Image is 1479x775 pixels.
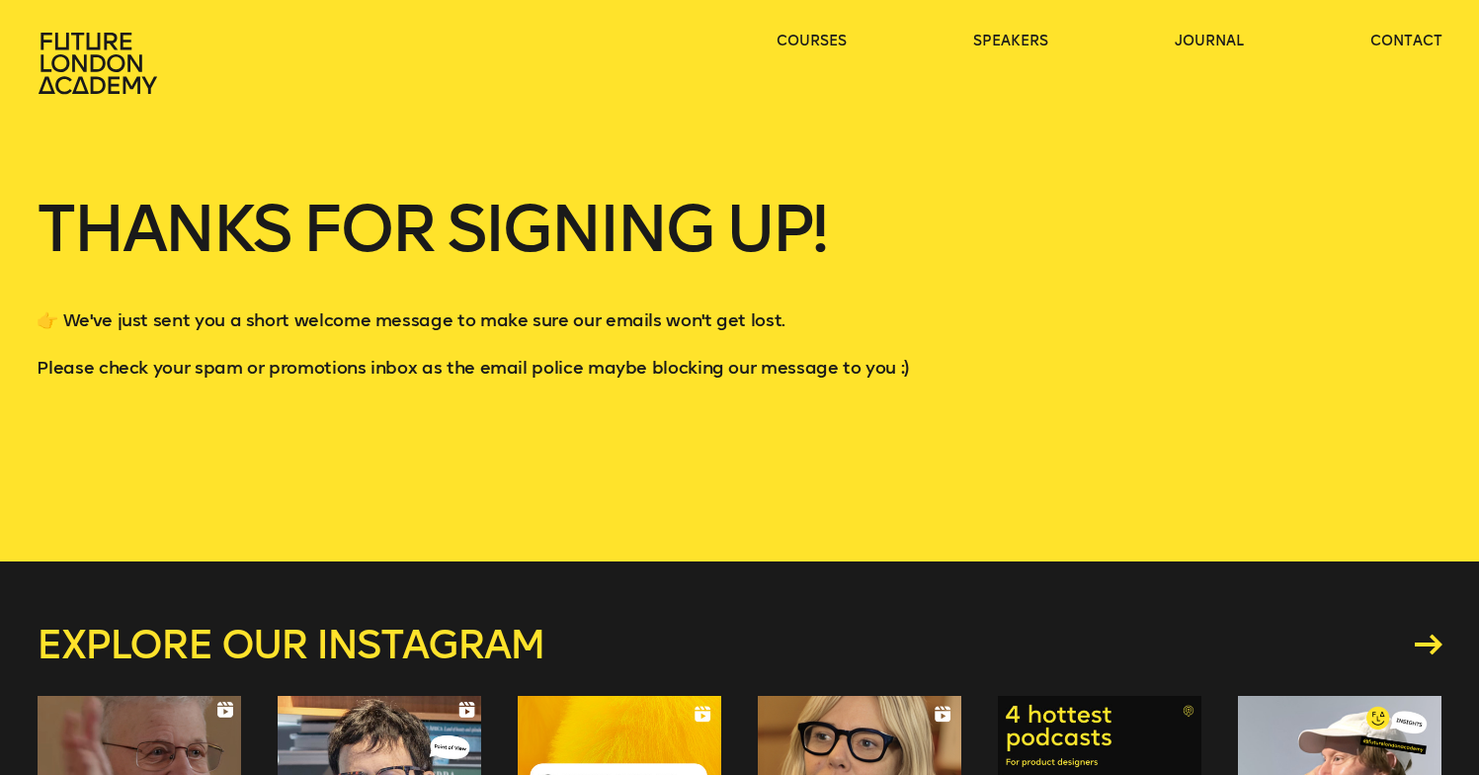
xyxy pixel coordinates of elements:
[37,308,1441,332] p: 👉 We've just sent you a short welcome message to make sure our emails won't get lost.
[973,32,1048,51] a: speakers
[37,625,1441,664] a: Explore our instagram
[37,356,1441,403] p: Please check your spam or promotions inbox as the email police maybe blocking our message to you :)‌
[37,198,1441,308] h1: Thanks for signing up!
[1175,32,1244,51] a: journal
[1370,32,1442,51] a: contact
[777,32,847,51] a: courses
